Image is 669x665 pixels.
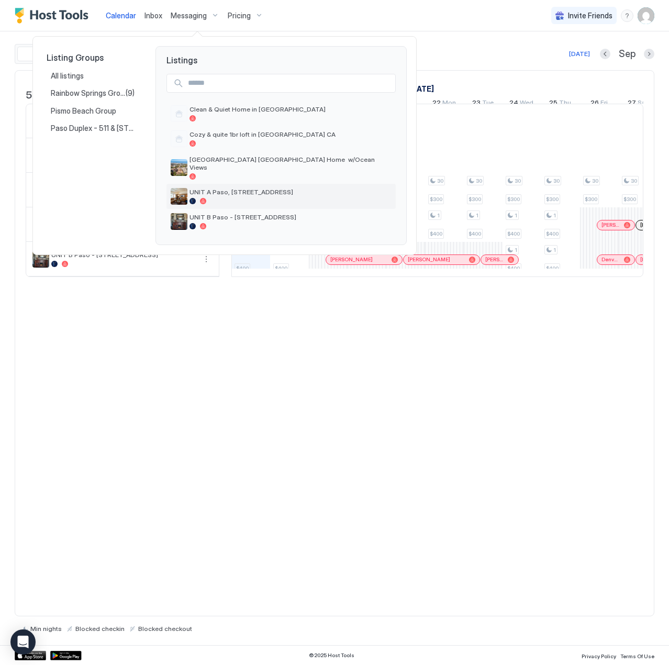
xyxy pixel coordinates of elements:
input: Input Field [184,74,395,92]
span: Cozy & quite 1br loft in [GEOGRAPHIC_DATA] CA [189,130,392,138]
span: All listings [51,71,85,81]
span: (9) [126,88,135,98]
span: [GEOGRAPHIC_DATA] [GEOGRAPHIC_DATA] Home w/Ocean Views [189,156,392,171]
div: listing image [171,159,187,176]
div: listing image [171,213,187,230]
span: Paso Duplex - 511 & [STREET_ADDRESS] [51,124,135,133]
span: Listings [156,47,406,65]
span: UNIT B Paso - [STREET_ADDRESS] [189,213,392,221]
span: Rainbow Springs Group [51,88,126,98]
div: listing image [171,188,187,205]
span: UNIT A Paso, [STREET_ADDRESS] [189,188,392,196]
span: Pismo Beach Group [51,106,118,116]
div: Open Intercom Messenger [10,629,36,655]
span: Listing Groups [47,52,139,63]
span: Clean & Quiet Home in [GEOGRAPHIC_DATA] [189,105,392,113]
